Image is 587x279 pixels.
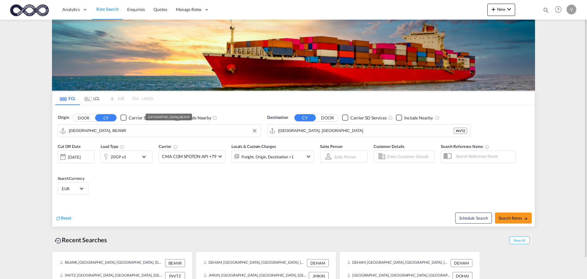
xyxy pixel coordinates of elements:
md-checkbox: Checkbox No Ink [396,115,433,121]
md-datepicker: Select [58,163,62,171]
div: icon-magnify [543,7,549,16]
span: Search Rates [499,216,528,221]
span: EUR [62,186,79,191]
div: 20GP x1 [111,153,126,161]
button: DOOR [73,114,94,121]
div: INVTZ [454,128,467,134]
md-icon: icon-chevron-down [505,6,513,13]
div: [DATE] [68,154,80,160]
md-icon: icon-chevron-down [140,153,151,160]
md-icon: Unchecked: Search for CY (Container Yard) services for all selected carriers.Checked : Search for... [388,115,393,120]
button: Search Ratesicon-arrow-right [495,213,532,224]
button: DOOR [317,114,338,121]
div: DEHAM, Hamburg, Germany, Western Europe, Europe [347,259,449,267]
span: Enquiries [127,7,145,12]
div: 20GP x1icon-chevron-down [101,151,153,163]
md-icon: Unchecked: Ignores neighbouring ports when fetching rates.Checked : Includes neighbouring ports w... [212,115,217,120]
md-icon: The selected Trucker/Carrierwill be displayed in the rate results If the rates are from another f... [173,145,178,149]
img: LCL+%26+FCL+BACKGROUND.png [52,20,535,91]
div: BEANR [165,259,185,267]
span: Search Currency [58,176,84,181]
span: Analytics [62,6,80,13]
div: DEHAM [307,259,329,267]
md-icon: Your search will be saved by the below given name [485,145,489,149]
span: Manage Rates [176,6,202,13]
md-icon: Unchecked: Ignores neighbouring ports when fetching rates.Checked : Includes neighbouring ports w... [435,115,440,120]
md-select: Select Currency: € EUREuro [61,184,85,193]
md-checkbox: Checkbox No Ink [120,115,165,121]
md-icon: icon-magnify [543,7,549,13]
div: DEHAM [451,259,472,267]
div: Freight Origin Destination Factory Stuffingicon-chevron-down [231,150,314,163]
div: icon-refreshReset [55,215,71,222]
div: Origin DOOR CY Checkbox No InkUnchecked: Search for CY (Container Yard) services for all selected... [52,105,535,227]
md-tab-item: FCL [55,92,80,105]
md-checkbox: Checkbox No Ink [342,115,387,121]
div: Include Nearby [404,115,433,121]
span: Search Reference Name [441,144,489,149]
span: Reset [61,215,71,221]
span: Customer Details [374,144,404,149]
button: CY [294,114,316,121]
div: Carrier SD Services [129,115,165,121]
div: DEHAM, Hamburg, Germany, Western Europe, Europe [203,259,305,267]
input: Search by Port [69,126,258,135]
span: Origin [58,115,69,121]
span: Locals & Custom Charges [231,144,276,149]
md-checkbox: Checkbox No Ink [174,115,211,121]
div: V [567,5,576,14]
span: New [490,7,513,12]
input: Enter Customer Details [387,152,433,161]
span: Rate Search [96,6,119,12]
img: c818b980817911efbdc1a76df449e905.png [9,3,50,17]
md-icon: icon-backup-restore [54,237,62,244]
button: icon-plus 400-fgNewicon-chevron-down [487,4,515,16]
div: [DATE] [58,150,94,163]
md-icon: icon-arrow-right [524,217,528,221]
md-icon: icon-information-outline [120,145,125,149]
div: Recent Searches [52,233,109,247]
md-input-container: Visakhapatnam, INVTZ [268,125,470,137]
span: Quotes [153,7,167,12]
button: CY [95,114,116,121]
md-pagination-wrapper: Use the left and right arrow keys to navigate between tabs [55,92,153,105]
span: Show All [509,236,530,244]
span: Help [553,4,563,15]
input: Search by Port [278,126,454,135]
input: Search Reference Name [452,152,515,161]
button: Clear Input [250,126,259,135]
div: Carrier SD Services [350,115,387,121]
md-input-container: Antwerp, BEANR [58,125,261,137]
div: [GEOGRAPHIC_DATA], BEANR [148,114,190,120]
span: CMA CGM SPOTON API +79 [162,153,216,160]
button: Note: By default Schedule search will only considerorigin ports, destination ports and cut off da... [455,213,492,224]
div: Freight Origin Destination Factory Stuffing [242,153,294,161]
md-icon: icon-chevron-down [305,153,312,160]
span: Sales Person [320,144,342,149]
md-select: Sales Person [333,152,356,161]
div: Help [553,4,567,15]
div: Include Nearby [183,115,211,121]
md-icon: icon-refresh [55,216,61,221]
span: Destination [267,115,288,121]
div: BEANR, Antwerp, Belgium, Western Europe, Europe [60,259,164,267]
span: Cut Off Date [58,144,81,149]
span: Carrier [159,144,178,149]
md-tab-item: LCL [80,92,104,105]
md-icon: icon-plus 400-fg [490,6,497,13]
span: Load Type [101,144,125,149]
